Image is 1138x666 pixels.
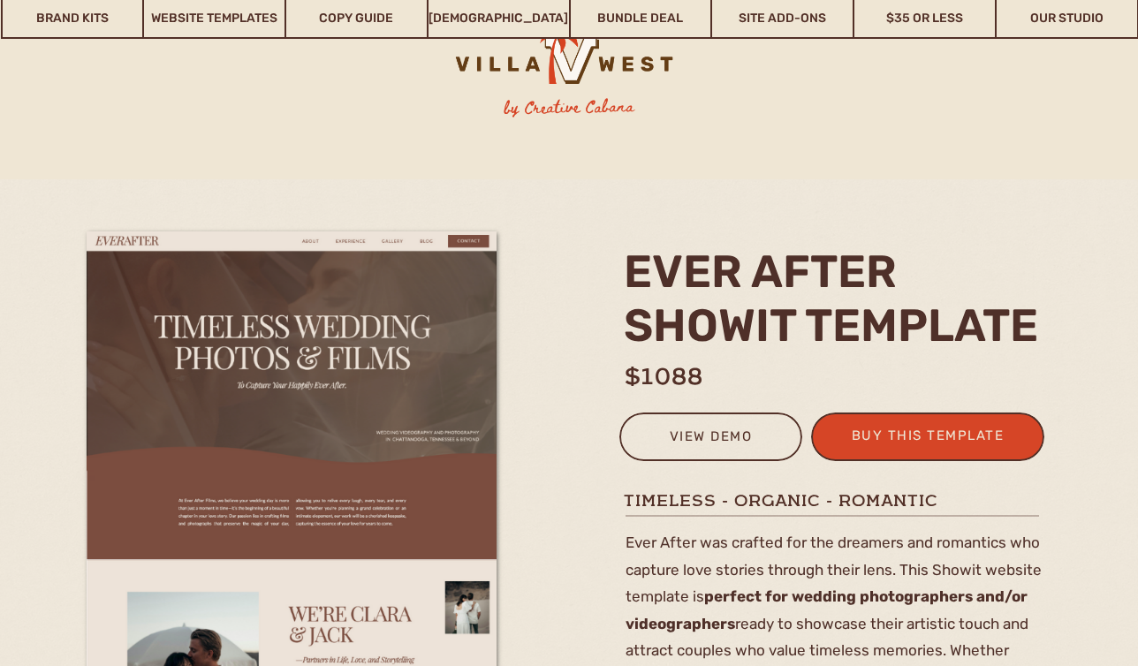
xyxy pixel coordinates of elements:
[624,489,1044,511] h1: timeless - organic - romantic
[624,245,1051,351] h2: ever after Showit template
[631,425,791,454] a: view demo
[841,424,1014,453] a: buy this template
[626,587,1028,632] b: perfect for wedding photographers and/or videographers
[489,95,649,121] h3: by Creative Cabana
[625,359,768,382] h1: $1088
